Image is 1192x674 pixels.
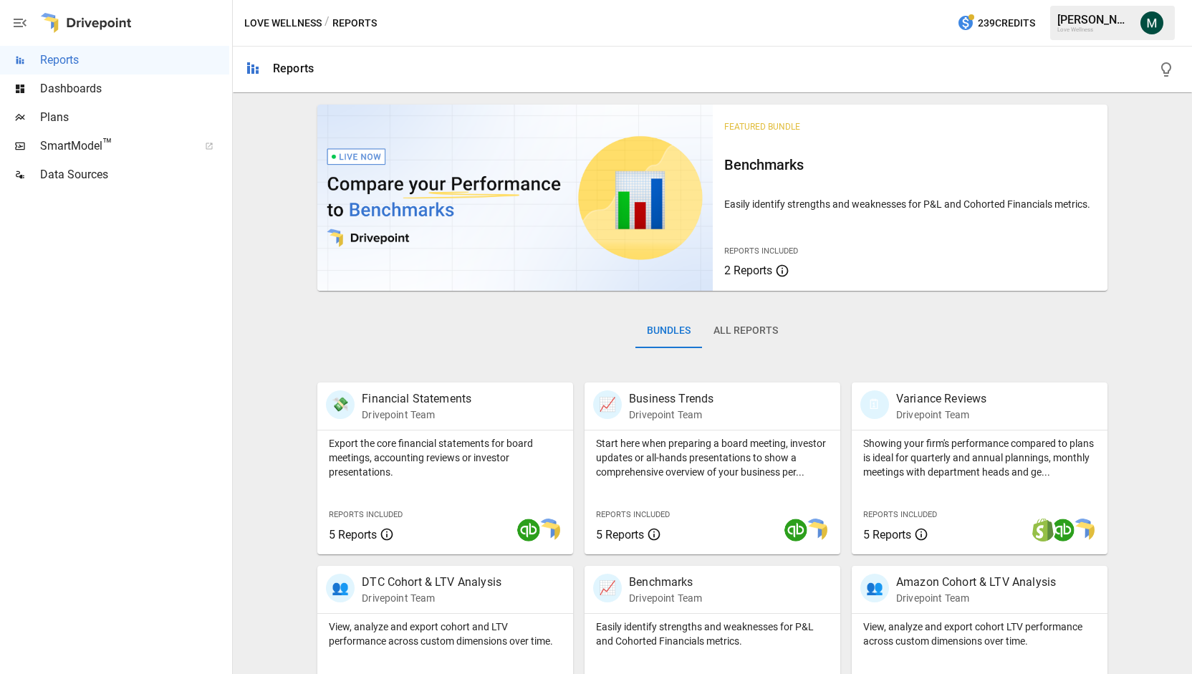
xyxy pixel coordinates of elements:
[724,153,1096,176] h6: Benchmarks
[1072,519,1095,541] img: smart model
[629,408,713,422] p: Drivepoint Team
[1052,519,1075,541] img: quickbooks
[362,574,501,591] p: DTC Cohort & LTV Analysis
[593,390,622,419] div: 📈
[317,105,712,291] img: video thumbnail
[102,135,112,153] span: ™
[329,528,377,541] span: 5 Reports
[593,574,622,602] div: 📈
[40,166,229,183] span: Data Sources
[629,574,702,591] p: Benchmarks
[326,574,355,602] div: 👥
[273,62,314,75] div: Reports
[329,510,403,519] span: Reports Included
[724,246,798,256] span: Reports Included
[951,10,1041,37] button: 239Credits
[724,264,772,277] span: 2 Reports
[40,109,229,126] span: Plans
[896,390,986,408] p: Variance Reviews
[362,408,471,422] p: Drivepoint Team
[629,591,702,605] p: Drivepoint Team
[40,80,229,97] span: Dashboards
[860,390,889,419] div: 🗓
[596,620,829,648] p: Easily identify strengths and weaknesses for P&L and Cohorted Financials metrics.
[537,519,560,541] img: smart model
[860,574,889,602] div: 👥
[40,52,229,69] span: Reports
[896,591,1056,605] p: Drivepoint Team
[863,528,911,541] span: 5 Reports
[863,510,937,519] span: Reports Included
[863,620,1096,648] p: View, analyze and export cohort LTV performance across custom dimensions over time.
[804,519,827,541] img: smart model
[329,436,562,479] p: Export the core financial statements for board meetings, accounting reviews or investor presentat...
[1132,3,1172,43] button: Michael Cormack
[596,510,670,519] span: Reports Included
[596,528,644,541] span: 5 Reports
[724,197,1096,211] p: Easily identify strengths and weaknesses for P&L and Cohorted Financials metrics.
[325,14,330,32] div: /
[362,591,501,605] p: Drivepoint Team
[635,314,702,348] button: Bundles
[896,408,986,422] p: Drivepoint Team
[1057,13,1132,27] div: [PERSON_NAME]
[724,122,800,132] span: Featured Bundle
[978,14,1035,32] span: 239 Credits
[362,390,471,408] p: Financial Statements
[596,436,829,479] p: Start here when preparing a board meeting, investor updates or all-hands presentations to show a ...
[629,390,713,408] p: Business Trends
[329,620,562,648] p: View, analyze and export cohort and LTV performance across custom dimensions over time.
[40,138,189,155] span: SmartModel
[1032,519,1054,541] img: shopify
[1057,27,1132,33] div: Love Wellness
[784,519,807,541] img: quickbooks
[896,574,1056,591] p: Amazon Cohort & LTV Analysis
[244,14,322,32] button: Love Wellness
[863,436,1096,479] p: Showing your firm's performance compared to plans is ideal for quarterly and annual plannings, mo...
[326,390,355,419] div: 💸
[1140,11,1163,34] img: Michael Cormack
[517,519,540,541] img: quickbooks
[702,314,789,348] button: All Reports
